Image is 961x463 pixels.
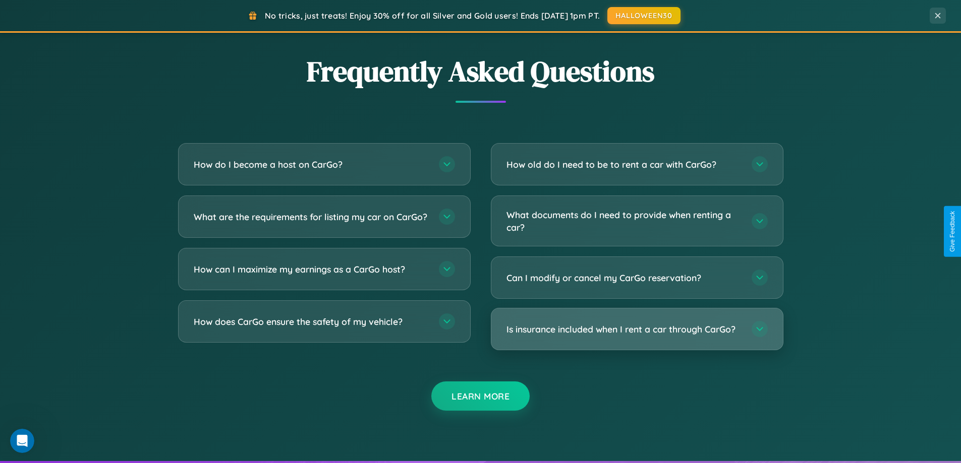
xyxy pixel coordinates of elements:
[506,323,742,336] h3: Is insurance included when I rent a car through CarGo?
[194,263,429,276] h3: How can I maximize my earnings as a CarGo host?
[506,158,742,171] h3: How old do I need to be to rent a car with CarGo?
[431,381,530,411] button: Learn More
[194,158,429,171] h3: How do I become a host on CarGo?
[10,429,34,453] iframe: Intercom live chat
[506,272,742,284] h3: Can I modify or cancel my CarGo reservation?
[194,211,429,223] h3: What are the requirements for listing my car on CarGo?
[265,11,600,21] span: No tricks, just treats! Enjoy 30% off for all Silver and Gold users! Ends [DATE] 1pm PT.
[506,209,742,233] h3: What documents do I need to provide when renting a car?
[607,7,681,24] button: HALLOWEEN30
[178,52,783,91] h2: Frequently Asked Questions
[949,211,956,252] div: Give Feedback
[194,315,429,328] h3: How does CarGo ensure the safety of my vehicle?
